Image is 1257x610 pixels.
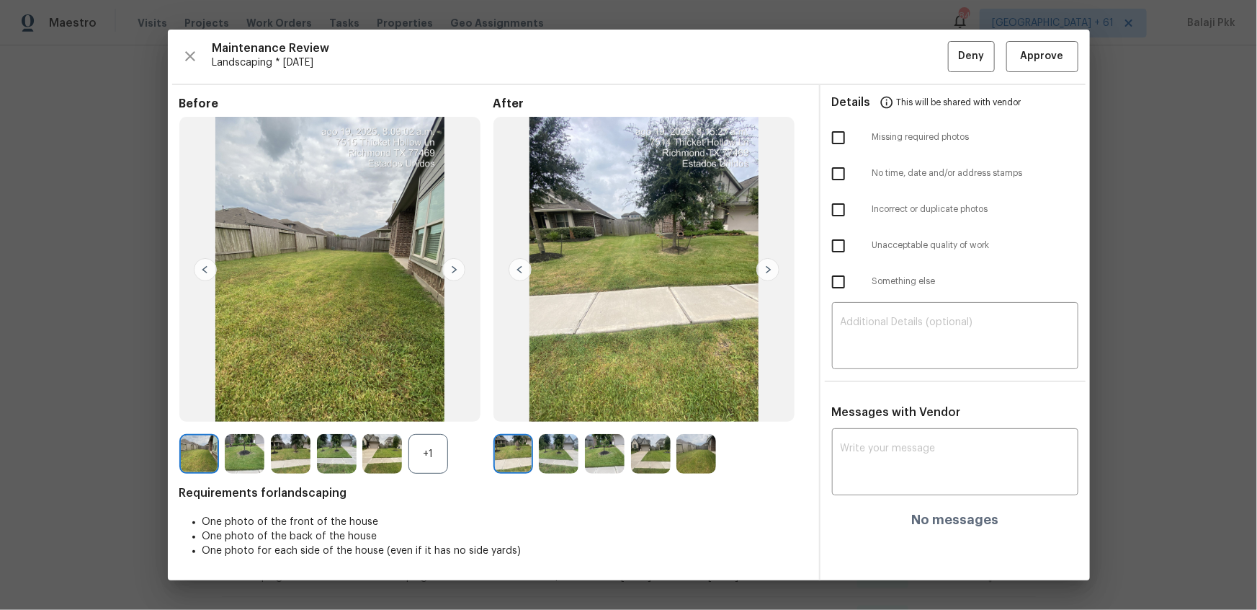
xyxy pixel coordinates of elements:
img: left-chevron-button-url [509,258,532,281]
div: Missing required photos [820,120,1090,156]
img: right-chevron-button-url [756,258,779,281]
span: Details [832,85,871,120]
span: No time, date and/or address stamps [872,167,1078,180]
span: Unacceptable quality of work [872,239,1078,252]
span: Deny [958,48,984,66]
span: Missing required photos [872,131,1078,143]
button: Deny [948,41,995,72]
span: Landscaping * [DATE] [213,56,948,70]
span: Messages with Vendor [832,407,961,418]
img: left-chevron-button-url [194,258,217,281]
span: Something else [872,275,1078,288]
span: Incorrect or duplicate photos [872,203,1078,216]
div: Incorrect or duplicate photos [820,192,1090,228]
span: Maintenance Review [213,41,948,56]
div: +1 [408,434,448,474]
span: Requirements for landscaping [179,486,808,500]
div: Unacceptable quality of work [820,228,1090,264]
button: Approve [1006,41,1078,72]
span: This will be shared with vendor [897,85,1021,120]
li: One photo of the front of the house [202,515,808,529]
span: After [493,97,808,111]
div: No time, date and/or address stamps [820,156,1090,192]
img: right-chevron-button-url [442,258,465,281]
li: One photo for each side of the house (even if it has no side yards) [202,544,808,558]
h4: No messages [911,513,998,527]
span: Before [179,97,493,111]
div: Something else [820,264,1090,300]
span: Approve [1021,48,1064,66]
li: One photo of the back of the house [202,529,808,544]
